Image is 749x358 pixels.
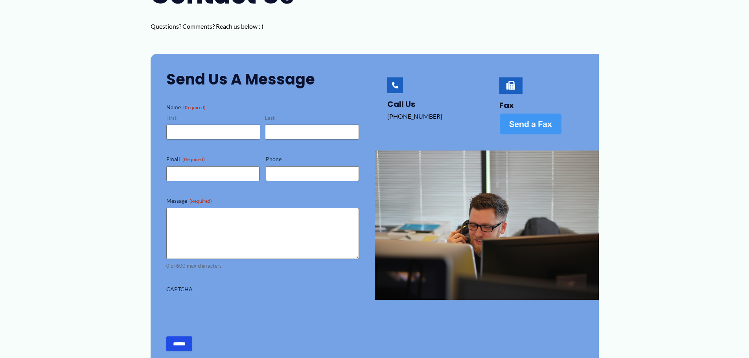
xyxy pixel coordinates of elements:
[166,197,359,205] label: Message
[509,120,552,128] span: Send a Fax
[387,99,415,110] a: Call Us
[499,113,562,135] a: Send a Fax
[375,151,599,300] img: man talking on the phone behind a computer screen
[190,198,212,204] span: (Required)
[182,156,205,162] span: (Required)
[266,155,359,163] label: Phone
[166,285,359,293] label: CAPTCHA
[387,77,403,93] a: Call Us
[265,114,359,122] label: Last
[387,110,471,122] p: [PHONE_NUMBER]‬‬
[166,114,260,122] label: First
[499,101,583,110] h4: Fax
[151,20,312,32] p: Questions? Comments? Reach us below : )
[183,105,206,110] span: (Required)
[166,70,359,89] h2: Send Us a Message
[166,262,359,270] div: 0 of 600 max characters
[166,103,206,111] legend: Name
[166,155,259,163] label: Email
[166,296,286,327] iframe: reCAPTCHA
